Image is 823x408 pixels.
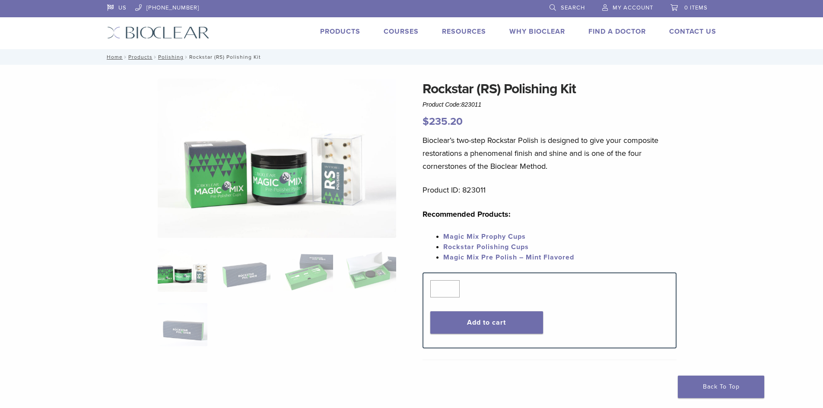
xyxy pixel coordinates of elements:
strong: Recommended Products: [423,209,511,219]
span: / [123,55,128,59]
button: Add to cart [430,311,543,334]
a: Rockstar Polishing Cups [443,243,529,251]
span: Product Code: [423,101,481,108]
a: Products [320,27,360,36]
img: Rockstar (RS) Polishing Kit - Image 5 [158,303,207,346]
img: Rockstar (RS) Polishing Kit - Image 4 [346,249,396,292]
img: Bioclear [107,26,210,39]
a: Resources [442,27,486,36]
h1: Rockstar (RS) Polishing Kit [423,79,677,99]
nav: Rockstar (RS) Polishing Kit [101,49,723,65]
span: Search [561,4,585,11]
a: Polishing [158,54,184,60]
bdi: 235.20 [423,115,463,128]
img: DSC_6582 copy [158,79,396,238]
span: / [153,55,158,59]
img: Rockstar (RS) Polishing Kit - Image 2 [220,249,270,292]
a: Why Bioclear [509,27,565,36]
a: Back To Top [678,376,764,398]
span: / [184,55,189,59]
a: Home [104,54,123,60]
span: 823011 [461,101,482,108]
a: Courses [384,27,419,36]
a: Magic Mix Prophy Cups [443,232,526,241]
a: Products [128,54,153,60]
p: Bioclear’s two-step Rockstar Polish is designed to give your composite restorations a phenomenal ... [423,134,677,173]
a: Find A Doctor [588,27,646,36]
img: DSC_6582-copy-324x324.jpg [158,249,207,292]
p: Product ID: 823011 [423,183,677,196]
a: Magic Mix Pre Polish – Mint Flavored [443,253,574,262]
span: 0 items [684,4,708,11]
img: Rockstar (RS) Polishing Kit - Image 3 [283,249,333,292]
a: Contact Us [669,27,716,36]
span: $ [423,115,429,128]
span: My Account [613,4,653,11]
